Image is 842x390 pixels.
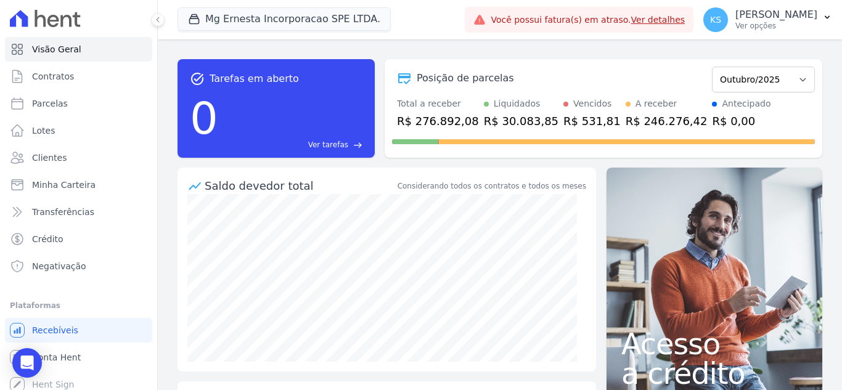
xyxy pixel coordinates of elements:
[32,260,86,272] span: Negativação
[10,298,147,313] div: Plataformas
[5,254,152,278] a: Negativação
[178,7,391,31] button: Mg Ernesta Incorporacao SPE LTDA.
[308,139,348,150] span: Ver tarefas
[5,64,152,89] a: Contratos
[563,113,621,129] div: R$ 531,81
[32,43,81,55] span: Visão Geral
[5,345,152,370] a: Conta Hent
[631,15,685,25] a: Ver detalhes
[626,113,708,129] div: R$ 246.276,42
[32,70,74,83] span: Contratos
[5,200,152,224] a: Transferências
[205,177,395,194] div: Saldo devedor total
[5,173,152,197] a: Minha Carteira
[735,9,817,21] p: [PERSON_NAME]
[32,351,81,364] span: Conta Hent
[693,2,842,37] button: KS [PERSON_NAME] Ver opções
[398,181,586,192] div: Considerando todos os contratos e todos os meses
[190,86,218,150] div: 0
[32,179,96,191] span: Minha Carteira
[710,15,721,24] span: KS
[712,113,770,129] div: R$ 0,00
[32,206,94,218] span: Transferências
[735,21,817,31] p: Ver opções
[494,97,541,110] div: Liquidados
[397,97,479,110] div: Total a receber
[32,97,68,110] span: Parcelas
[722,97,770,110] div: Antecipado
[417,71,514,86] div: Posição de parcelas
[5,91,152,116] a: Parcelas
[12,348,42,378] div: Open Intercom Messenger
[223,139,362,150] a: Ver tarefas east
[621,359,807,388] span: a crédito
[573,97,611,110] div: Vencidos
[5,118,152,143] a: Lotes
[32,233,63,245] span: Crédito
[190,71,205,86] span: task_alt
[32,324,78,336] span: Recebíveis
[32,124,55,137] span: Lotes
[491,14,685,26] span: Você possui fatura(s) em atraso.
[397,113,479,129] div: R$ 276.892,08
[5,318,152,343] a: Recebíveis
[210,71,299,86] span: Tarefas em aberto
[636,97,677,110] div: A receber
[5,227,152,251] a: Crédito
[5,37,152,62] a: Visão Geral
[5,145,152,170] a: Clientes
[32,152,67,164] span: Clientes
[353,140,362,150] span: east
[484,113,558,129] div: R$ 30.083,85
[621,329,807,359] span: Acesso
